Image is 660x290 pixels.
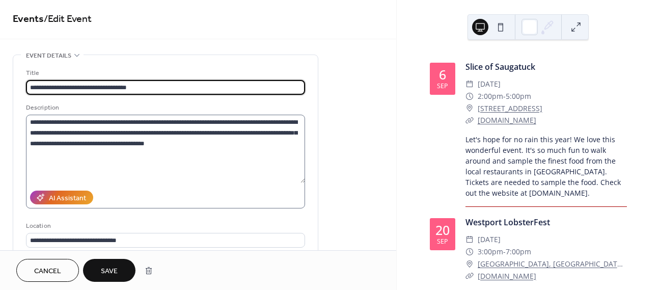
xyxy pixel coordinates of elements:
[465,258,474,270] div: ​
[478,271,536,281] a: [DOMAIN_NAME]
[16,259,79,282] button: Cancel
[83,259,135,282] button: Save
[49,193,86,204] div: AI Assistant
[26,102,303,113] div: Description
[506,90,531,102] span: 5:00pm
[503,90,506,102] span: -
[465,78,474,90] div: ​
[30,191,93,204] button: AI Assistant
[101,266,118,277] span: Save
[34,266,61,277] span: Cancel
[26,50,71,61] span: Event details
[478,78,501,90] span: [DATE]
[465,233,474,246] div: ​
[435,224,450,236] div: 20
[506,246,531,258] span: 7:00pm
[478,233,501,246] span: [DATE]
[478,258,627,270] a: [GEOGRAPHIC_DATA], [GEOGRAPHIC_DATA], [GEOGRAPHIC_DATA]
[465,246,474,258] div: ​
[26,221,303,231] div: Location
[465,61,535,72] a: Slice of Saugatuck
[478,90,503,102] span: 2:00pm
[439,68,446,81] div: 6
[478,246,503,258] span: 3:00pm
[437,83,448,90] div: Sep
[437,239,448,245] div: Sep
[465,217,550,228] a: Westport LobsterFest
[465,114,474,126] div: ​
[465,90,474,102] div: ​
[44,9,92,29] span: / Edit Event
[465,134,627,198] div: Let's hope for no rain this year! We love this wonderful event. It's so much fun to walk around a...
[478,115,536,125] a: [DOMAIN_NAME]
[13,9,44,29] a: Events
[26,68,303,78] div: Title
[503,246,506,258] span: -
[465,102,474,115] div: ​
[465,270,474,282] div: ​
[478,102,542,115] a: [STREET_ADDRESS]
